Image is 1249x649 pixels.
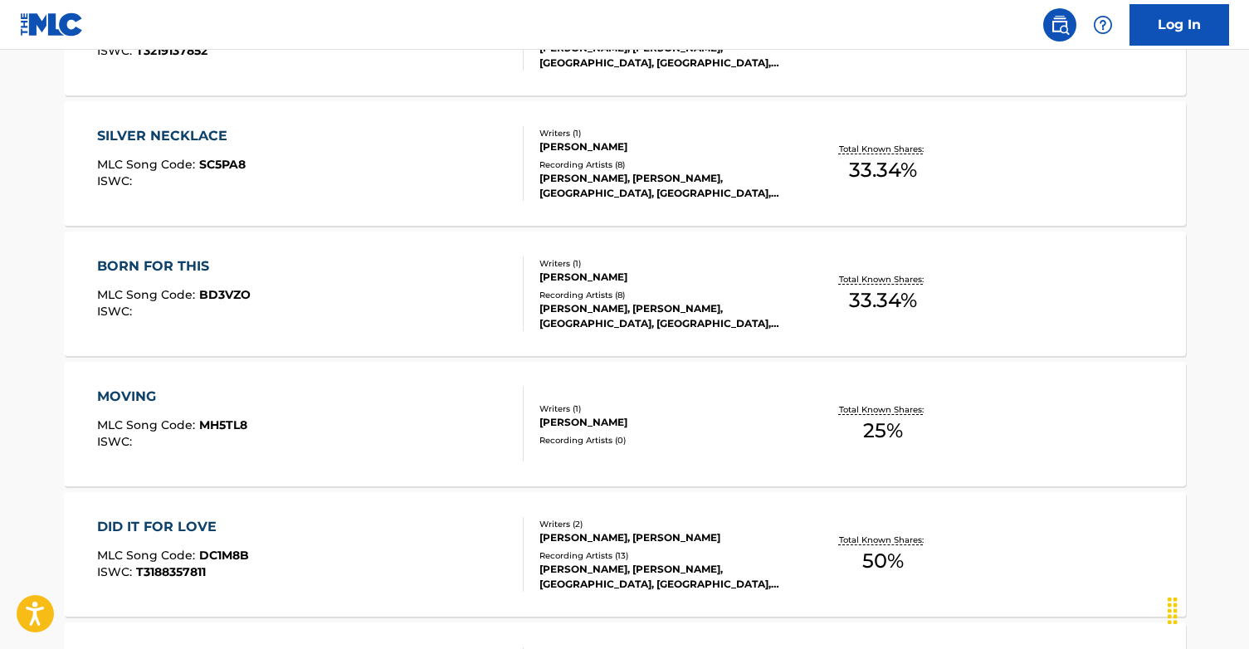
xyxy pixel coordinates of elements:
img: MLC Logo [20,12,84,37]
div: [PERSON_NAME] [539,415,790,430]
p: Total Known Shares: [839,403,928,416]
div: [PERSON_NAME], [PERSON_NAME], [GEOGRAPHIC_DATA], [GEOGRAPHIC_DATA], [GEOGRAPHIC_DATA] [539,171,790,201]
span: MLC Song Code : [97,287,199,302]
div: Writers ( 1 ) [539,257,790,270]
a: DID IT FOR LOVEMLC Song Code:DC1M8BISWC:T3188357811Writers (2)[PERSON_NAME], [PERSON_NAME]Recordi... [64,492,1186,617]
div: MOVING [97,387,247,407]
span: MLC Song Code : [97,548,199,563]
span: ISWC : [97,434,136,449]
a: BORN FOR THISMLC Song Code:BD3VZOISWC:Writers (1)[PERSON_NAME]Recording Artists (8)[PERSON_NAME],... [64,232,1186,356]
img: help [1093,15,1113,35]
p: Total Known Shares: [839,273,928,285]
div: [PERSON_NAME], [PERSON_NAME], [GEOGRAPHIC_DATA], [GEOGRAPHIC_DATA], [GEOGRAPHIC_DATA] [539,562,790,592]
div: Help [1086,8,1120,41]
span: ISWC : [97,43,136,58]
div: SILVER NECKLACE [97,126,246,146]
div: Recording Artists ( 8 ) [539,289,790,301]
div: [PERSON_NAME] [539,139,790,154]
div: Recording Artists ( 13 ) [539,549,790,562]
span: 33.34 % [849,155,917,185]
div: [PERSON_NAME], [PERSON_NAME], [GEOGRAPHIC_DATA], [GEOGRAPHIC_DATA], [GEOGRAPHIC_DATA] [539,41,790,71]
div: Recording Artists ( 8 ) [539,159,790,171]
span: 33.34 % [849,285,917,315]
div: [PERSON_NAME] [539,270,790,285]
a: Public Search [1043,8,1076,41]
span: ISWC : [97,173,136,188]
a: MOVINGMLC Song Code:MH5TL8ISWC:Writers (1)[PERSON_NAME]Recording Artists (0)Total Known Shares:25% [64,362,1186,486]
span: T3219137852 [136,43,207,58]
a: Log In [1129,4,1229,46]
span: ISWC : [97,304,136,319]
span: MLC Song Code : [97,157,199,172]
div: Writers ( 2 ) [539,518,790,530]
div: Writers ( 1 ) [539,127,790,139]
div: Writers ( 1 ) [539,403,790,415]
p: Total Known Shares: [839,143,928,155]
span: 50 % [862,546,904,576]
iframe: Chat Widget [1166,569,1249,649]
div: [PERSON_NAME], [PERSON_NAME], [GEOGRAPHIC_DATA], [GEOGRAPHIC_DATA], [GEOGRAPHIC_DATA] [539,301,790,331]
div: [PERSON_NAME], [PERSON_NAME] [539,530,790,545]
span: 25 % [863,416,903,446]
span: DC1M8B [199,548,249,563]
span: ISWC : [97,564,136,579]
span: MH5TL8 [199,417,247,432]
div: BORN FOR THIS [97,256,251,276]
div: DID IT FOR LOVE [97,517,249,537]
img: search [1050,15,1070,35]
div: Drag [1159,586,1186,636]
span: T3188357811 [136,564,206,579]
span: MLC Song Code : [97,417,199,432]
p: Total Known Shares: [839,534,928,546]
span: BD3VZO [199,287,251,302]
span: SC5PA8 [199,157,246,172]
a: SILVER NECKLACEMLC Song Code:SC5PA8ISWC:Writers (1)[PERSON_NAME]Recording Artists (8)[PERSON_NAME... [64,101,1186,226]
div: Recording Artists ( 0 ) [539,434,790,446]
